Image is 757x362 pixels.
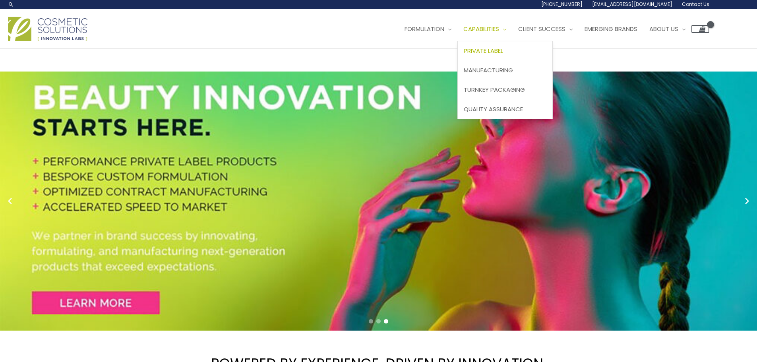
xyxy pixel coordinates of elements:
[464,105,523,113] span: Quality Assurance
[8,17,87,41] img: Cosmetic Solutions Logo
[649,25,678,33] span: About Us
[464,85,525,94] span: Turnkey Packaging
[405,25,444,33] span: Formulation
[463,25,499,33] span: Capabilities
[541,1,583,8] span: [PHONE_NUMBER]
[4,195,16,207] button: Previous slide
[458,80,552,99] a: Turnkey Packaging
[376,319,381,323] span: Go to slide 2
[585,25,637,33] span: Emerging Brands
[8,1,14,8] a: Search icon link
[464,46,503,55] span: Private Label
[399,17,457,41] a: Formulation
[458,99,552,119] a: Quality Assurance
[643,17,691,41] a: About Us
[592,1,672,8] span: [EMAIL_ADDRESS][DOMAIN_NAME]
[458,61,552,80] a: Manufacturing
[512,17,579,41] a: Client Success
[384,319,388,323] span: Go to slide 3
[393,17,709,41] nav: Site Navigation
[464,66,513,74] span: Manufacturing
[457,17,512,41] a: Capabilities
[579,17,643,41] a: Emerging Brands
[458,41,552,61] a: Private Label
[691,25,709,33] a: View Shopping Cart, empty
[741,195,753,207] button: Next slide
[369,319,373,323] span: Go to slide 1
[682,1,709,8] span: Contact Us
[518,25,565,33] span: Client Success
